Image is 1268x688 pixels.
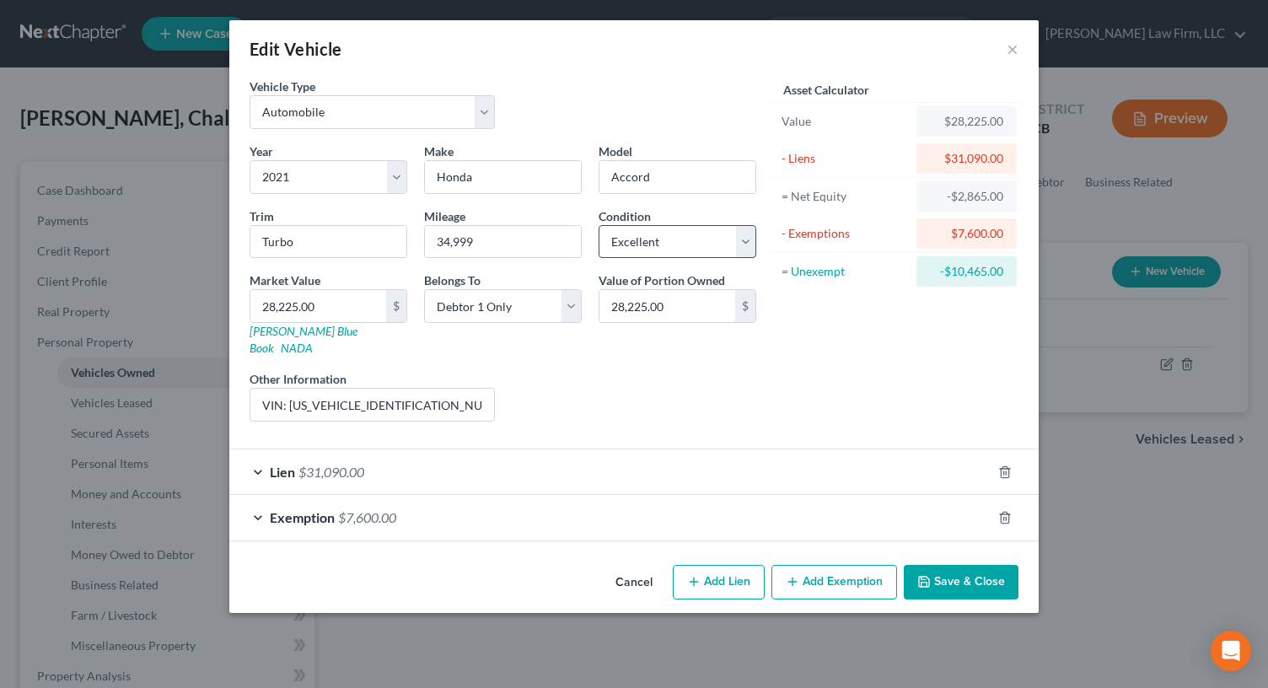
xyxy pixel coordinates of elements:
label: Vehicle Type [250,78,315,95]
div: Edit Vehicle [250,37,342,61]
div: $7,600.00 [930,225,1003,242]
label: Year [250,142,273,160]
div: Open Intercom Messenger [1211,631,1251,671]
span: Lien [270,464,295,480]
div: $28,225.00 [930,113,1003,130]
div: - Liens [782,150,909,167]
input: 0.00 [250,290,386,322]
div: $ [386,290,406,322]
a: [PERSON_NAME] Blue Book [250,324,357,355]
span: Exemption [270,509,335,525]
button: Cancel [602,567,666,600]
span: $7,600.00 [338,509,396,525]
button: Add Exemption [771,565,897,600]
input: ex. LS, LT, etc [250,226,406,258]
button: Save & Close [904,565,1018,600]
input: (optional) [250,389,494,421]
label: Model [599,142,632,160]
input: -- [425,226,581,258]
div: -$10,465.00 [930,263,1003,280]
span: Make [424,144,454,159]
button: Add Lien [673,565,765,600]
label: Mileage [424,207,465,225]
div: Value [782,113,909,130]
div: -$2,865.00 [930,188,1003,205]
label: Trim [250,207,274,225]
div: = Unexempt [782,263,909,280]
div: = Net Equity [782,188,909,205]
div: - Exemptions [782,225,909,242]
input: 0.00 [599,290,735,322]
a: NADA [281,341,313,355]
div: $31,090.00 [930,150,1003,167]
span: $31,090.00 [298,464,364,480]
label: Condition [599,207,651,225]
label: Asset Calculator [783,81,869,99]
label: Value of Portion Owned [599,271,725,289]
label: Other Information [250,370,347,388]
input: ex. Nissan [425,161,581,193]
label: Market Value [250,271,320,289]
input: ex. Altima [599,161,755,193]
div: $ [735,290,755,322]
button: × [1007,39,1018,59]
span: Belongs To [424,273,481,288]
